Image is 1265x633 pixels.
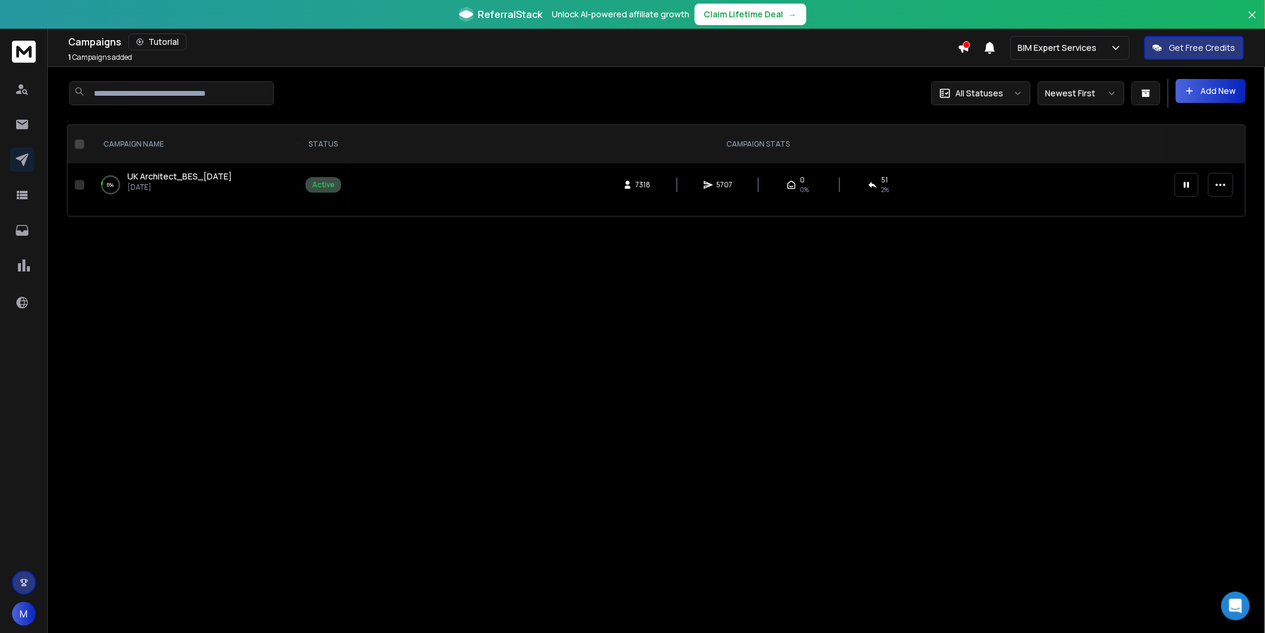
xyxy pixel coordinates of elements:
span: 7318 [636,180,651,190]
td: 6%UK Architect_BES_[DATE][DATE] [89,163,298,206]
th: STATUS [298,125,349,163]
p: [DATE] [127,182,232,192]
div: Campaigns [68,34,958,50]
button: Tutorial [129,34,187,50]
button: Claim Lifetime Deal→ [695,4,806,25]
button: M [12,602,36,626]
button: Get Free Credits [1144,36,1244,60]
button: Close banner [1245,7,1260,36]
a: UK Architect_BES_[DATE] [127,171,232,182]
span: 51 [881,175,888,185]
p: Get Free Credits [1169,42,1236,54]
th: CAMPAIGN STATS [349,125,1168,163]
span: 2 % [881,185,889,194]
p: All Statuses [956,87,1004,99]
span: → [789,8,797,20]
span: ReferralStack [478,7,543,22]
p: 6 % [108,179,114,191]
span: 1 [68,52,71,62]
div: Open Intercom Messenger [1221,592,1250,620]
th: CAMPAIGN NAME [89,125,298,163]
span: 0 [800,175,805,185]
p: Unlock AI-powered affiliate growth [552,8,690,20]
button: Newest First [1038,81,1125,105]
p: Campaigns added [68,53,132,62]
span: 0% [800,185,809,194]
button: Add New [1176,79,1246,103]
span: 5707 [717,180,733,190]
p: BIM Expert Services [1018,42,1102,54]
div: Active [312,180,335,190]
